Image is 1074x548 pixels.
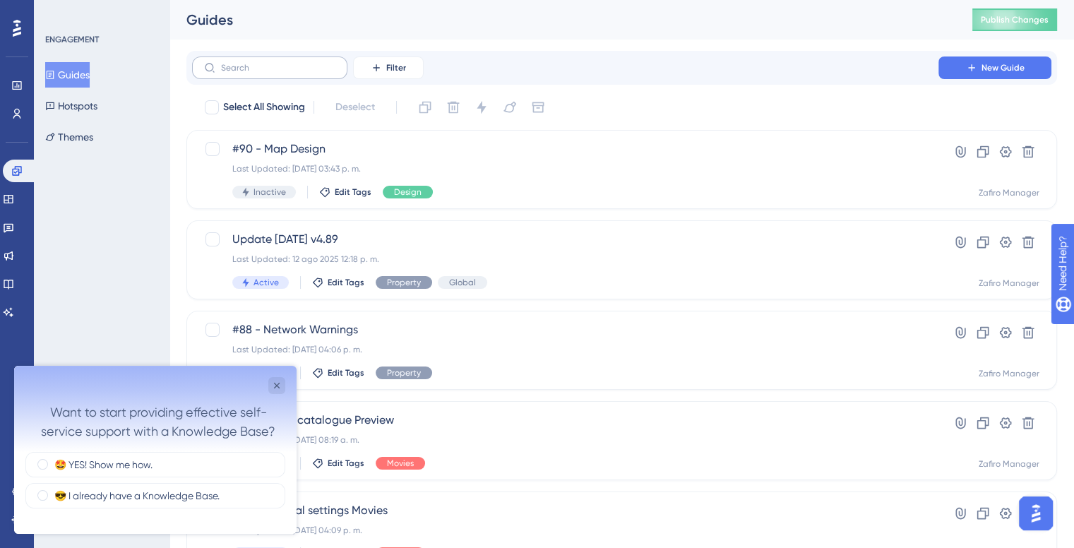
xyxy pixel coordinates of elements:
[328,277,364,288] span: Edit Tags
[449,277,476,288] span: Global
[979,278,1039,289] div: Zafiro Manager
[335,186,371,198] span: Edit Tags
[232,344,898,355] div: Last Updated: [DATE] 04:06 p. m.
[394,186,422,198] span: Design
[45,62,90,88] button: Guides
[387,458,414,469] span: Movies
[14,366,297,534] iframe: UserGuiding Survey
[981,14,1049,25] span: Publish Changes
[232,163,898,174] div: Last Updated: [DATE] 03:43 p. m.
[323,95,388,120] button: Deselect
[232,434,898,446] div: Last Updated: [DATE] 08:19 a. m.
[387,367,421,379] span: Property
[328,458,364,469] span: Edit Tags
[232,231,898,248] span: Update [DATE] v4.89
[253,186,286,198] span: Inactive
[1015,492,1057,535] iframe: UserGuiding AI Assistant Launcher
[979,368,1039,379] div: Zafiro Manager
[253,277,279,288] span: Active
[319,186,371,198] button: Edit Tags
[972,8,1057,31] button: Publish Changes
[312,458,364,469] button: Edit Tags
[386,62,406,73] span: Filter
[186,10,937,30] div: Guides
[232,254,898,265] div: Last Updated: 12 ago 2025 12:18 p. m.
[232,525,898,536] div: Last Updated: [DATE] 04:09 p. m.
[232,141,898,157] span: #90 - Map Design
[33,4,88,20] span: Need Help?
[223,99,305,116] span: Select All Showing
[45,124,93,150] button: Themes
[221,63,335,73] input: Search
[979,458,1039,470] div: Zafiro Manager
[981,62,1025,73] span: New Guide
[312,367,364,379] button: Edit Tags
[335,99,375,116] span: Deselect
[979,187,1039,198] div: Zafiro Manager
[938,56,1051,79] button: New Guide
[387,277,421,288] span: Property
[45,93,97,119] button: Hotspots
[312,277,364,288] button: Edit Tags
[45,34,99,45] div: ENGAGEMENT
[353,56,424,79] button: Filter
[328,367,364,379] span: Edit Tags
[232,502,898,519] span: #89 - General settings Movies
[232,412,898,429] span: #89 - Movie catalogue Preview
[232,321,898,338] span: #88 - Network Warnings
